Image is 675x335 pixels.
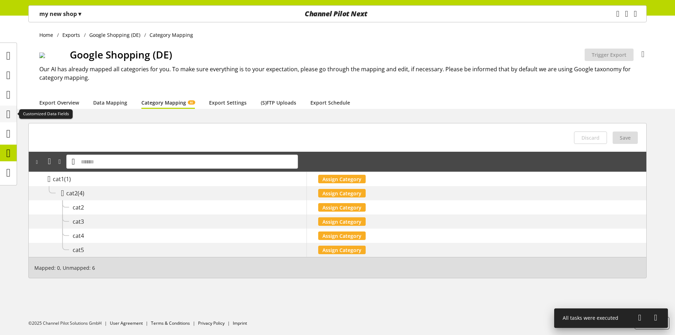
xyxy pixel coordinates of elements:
h1: Google Shopping (DE) [70,47,585,62]
span: cat4 [73,232,84,240]
img: logo [39,51,64,58]
span: cat2 [73,203,84,211]
button: Assign Category [318,189,366,197]
div: cat1 › cat2 › cat5 [73,246,306,254]
span: cat1 [53,175,64,183]
button: Assign Category [318,203,366,212]
button: Assign Category [318,217,366,226]
li: ©2025 Channel Pilot Solutions GmbH [28,320,110,326]
button: Discard [574,132,607,144]
a: Export Overview [39,99,79,106]
a: Data Mapping [93,99,127,106]
a: Imprint [233,320,247,326]
span: Assign Category [322,204,361,211]
nav: main navigation [28,5,647,22]
button: Assign Category [318,246,366,254]
span: All tasks were executed [563,314,618,321]
a: Category MappingAI [141,99,195,106]
span: cat5 [73,246,84,254]
a: Exports [59,31,84,39]
div: cat1 [53,175,306,183]
a: Privacy Policy [198,320,225,326]
div: cat1 › cat2 [66,189,306,197]
span: Assign Category [322,232,361,240]
div: cat1 › cat2 › cat2 [73,203,306,212]
a: Export Settings [209,99,247,106]
span: Discard [581,134,600,141]
span: Save [620,134,631,141]
span: ▾ [78,10,81,18]
button: Trigger Export [585,49,634,61]
span: Home [39,31,53,39]
a: Terms & Conditions [151,320,190,326]
span: Trigger Export [592,51,626,58]
div: Mapped: 0, Unmapped: 6 [28,257,647,278]
span: AI [190,100,193,105]
span: Assign Category [322,175,361,183]
span: (4) [78,189,84,197]
h2: Our AI has already mapped all categories for you. To make sure everything is to your expectation,... [39,65,647,82]
span: Assign Category [322,246,361,254]
a: Export Schedule [310,99,350,106]
span: Assign Category [322,190,361,197]
span: Assign Category [322,218,361,225]
span: cat3 [73,218,84,225]
span: cat2 [66,189,78,197]
div: cat1 › cat2 › cat4 [73,231,306,240]
div: Customized Data Fields [19,109,73,119]
a: (S)FTP Uploads [261,99,296,106]
a: User Agreement [110,320,143,326]
button: Assign Category [318,231,366,240]
div: cat1 › cat2 › cat3 [73,217,306,226]
button: Assign Category [318,175,366,183]
p: my new shop [39,10,81,18]
button: Save [613,132,638,144]
span: Exports [62,31,80,39]
a: Home [39,31,57,39]
span: (1) [64,175,71,183]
